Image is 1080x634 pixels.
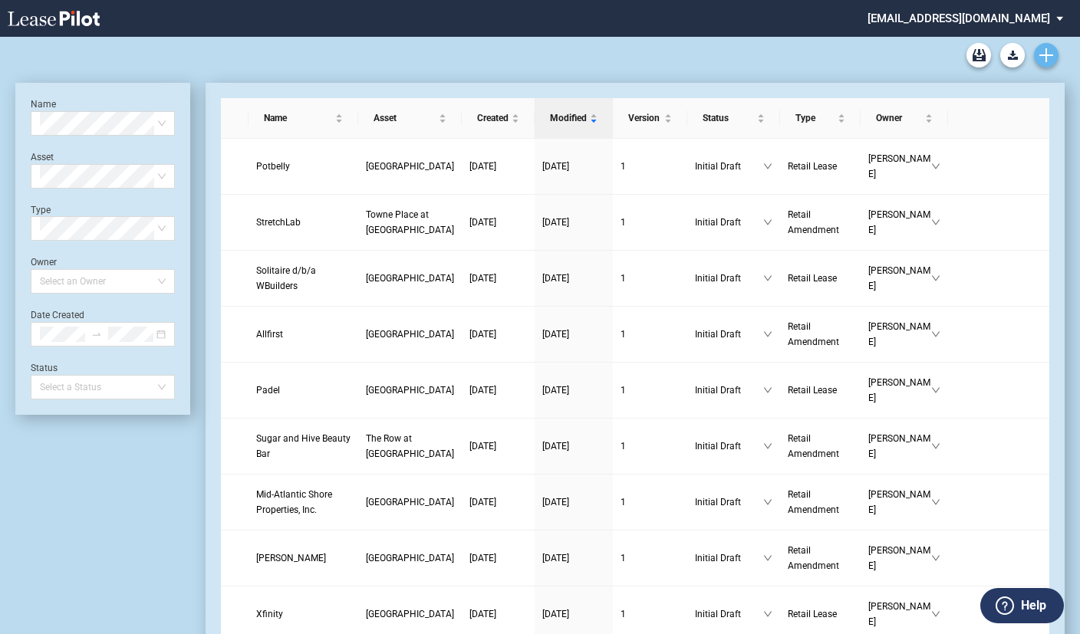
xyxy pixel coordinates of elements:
[366,161,454,172] span: Yorktowne Plaza
[695,327,762,342] span: Initial Draft
[366,207,454,238] a: Towne Place at [GEOGRAPHIC_DATA]
[868,151,930,182] span: [PERSON_NAME]
[980,588,1064,623] button: Help
[264,110,332,126] span: Name
[469,609,496,619] span: [DATE]
[256,606,351,622] a: Xfinity
[31,310,84,320] label: Date Created
[256,215,351,230] a: StretchLab
[31,205,51,215] label: Type
[542,215,605,230] a: [DATE]
[763,442,772,451] span: down
[469,215,527,230] a: [DATE]
[366,433,454,459] span: The Row at GreenGate
[931,554,940,563] span: down
[788,545,839,571] span: Retail Amendment
[256,159,351,174] a: Potbelly
[621,273,626,284] span: 1
[91,329,102,340] span: swap-right
[1021,596,1046,616] label: Help
[621,497,626,508] span: 1
[788,321,839,347] span: Retail Amendment
[613,98,687,139] th: Version
[256,487,351,517] a: Mid-Atlantic Shore Properties, Inc.
[621,271,680,286] a: 1
[763,498,772,507] span: down
[366,553,454,563] span: Cherryvale Plaza
[931,386,940,395] span: down
[868,487,930,517] span: [PERSON_NAME]
[469,385,496,396] span: [DATE]
[366,329,454,340] span: Commerce Centre
[868,375,930,406] span: [PERSON_NAME]
[628,110,661,126] span: Version
[366,606,454,622] a: [GEOGRAPHIC_DATA]
[868,263,930,294] span: [PERSON_NAME]
[542,217,569,228] span: [DATE]
[469,271,527,286] a: [DATE]
[542,383,605,398] a: [DATE]
[788,271,854,286] a: Retail Lease
[795,110,835,126] span: Type
[695,494,762,510] span: Initial Draft
[621,161,626,172] span: 1
[931,498,940,507] span: down
[535,98,613,139] th: Modified
[542,161,569,172] span: [DATE]
[366,494,454,510] a: [GEOGRAPHIC_DATA]
[542,385,569,396] span: [DATE]
[31,99,56,110] label: Name
[542,327,605,342] a: [DATE]
[477,110,509,126] span: Created
[366,497,454,508] span: Dumbarton Square
[249,98,358,139] th: Name
[763,554,772,563] span: down
[788,385,837,396] span: Retail Lease
[966,43,991,67] a: Archive
[469,497,496,508] span: [DATE]
[366,431,454,462] a: The Row at [GEOGRAPHIC_DATA]
[256,431,351,462] a: Sugar and Hive Beauty Bar
[256,433,351,459] span: Sugar and Hive Beauty Bar
[469,553,496,563] span: [DATE]
[931,162,940,171] span: down
[469,161,496,172] span: [DATE]
[550,110,587,126] span: Modified
[366,385,454,396] span: Commerce Centre
[256,217,301,228] span: StretchLab
[256,550,351,566] a: [PERSON_NAME]
[358,98,462,139] th: Asset
[366,159,454,174] a: [GEOGRAPHIC_DATA]
[931,330,940,339] span: down
[788,273,837,284] span: Retail Lease
[542,550,605,566] a: [DATE]
[469,550,527,566] a: [DATE]
[931,442,940,451] span: down
[621,494,680,510] a: 1
[366,271,454,286] a: [GEOGRAPHIC_DATA]
[695,439,762,454] span: Initial Draft
[868,431,930,462] span: [PERSON_NAME]
[542,606,605,622] a: [DATE]
[256,161,290,172] span: Potbelly
[788,383,854,398] a: Retail Lease
[31,152,54,163] label: Asset
[542,329,569,340] span: [DATE]
[256,553,326,563] span: Papa Johns
[788,209,839,235] span: Retail Amendment
[366,383,454,398] a: [GEOGRAPHIC_DATA]
[868,599,930,629] span: [PERSON_NAME]
[621,441,626,452] span: 1
[1000,43,1025,67] button: Download Blank Form
[788,207,854,238] a: Retail Amendment
[256,327,351,342] a: Allfirst
[256,265,316,291] span: Solitaire d/b/a WBuilders
[763,218,772,227] span: down
[695,606,762,622] span: Initial Draft
[366,327,454,342] a: [GEOGRAPHIC_DATA]
[469,606,527,622] a: [DATE]
[695,271,762,286] span: Initial Draft
[366,550,454,566] a: [GEOGRAPHIC_DATA]
[695,159,762,174] span: Initial Draft
[542,553,569,563] span: [DATE]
